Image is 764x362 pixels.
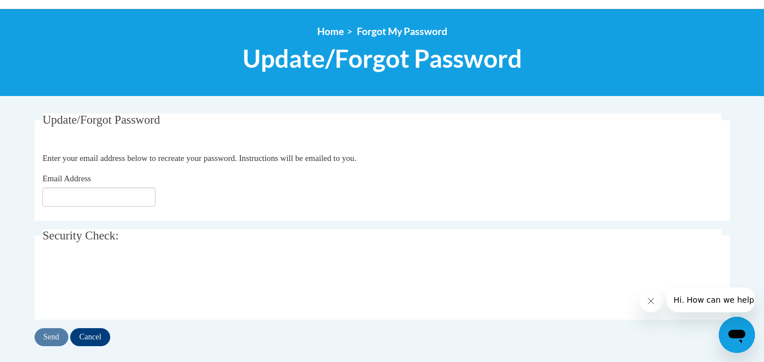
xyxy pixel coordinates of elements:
[640,290,662,312] iframe: Close message
[42,154,356,163] span: Enter your email address below to recreate your password. Instructions will be emailed to you.
[42,113,160,127] span: Update/Forgot Password
[70,328,110,346] input: Cancel
[42,174,91,183] span: Email Address
[42,187,156,207] input: Email
[7,8,92,17] span: Hi. How can we help?
[719,317,755,353] iframe: Button to launch messaging window
[42,229,119,242] span: Security Check:
[357,25,447,37] span: Forgot My Password
[42,261,214,306] iframe: reCAPTCHA
[667,287,755,312] iframe: Message from company
[317,25,344,37] a: Home
[243,43,522,73] span: Update/Forgot Password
